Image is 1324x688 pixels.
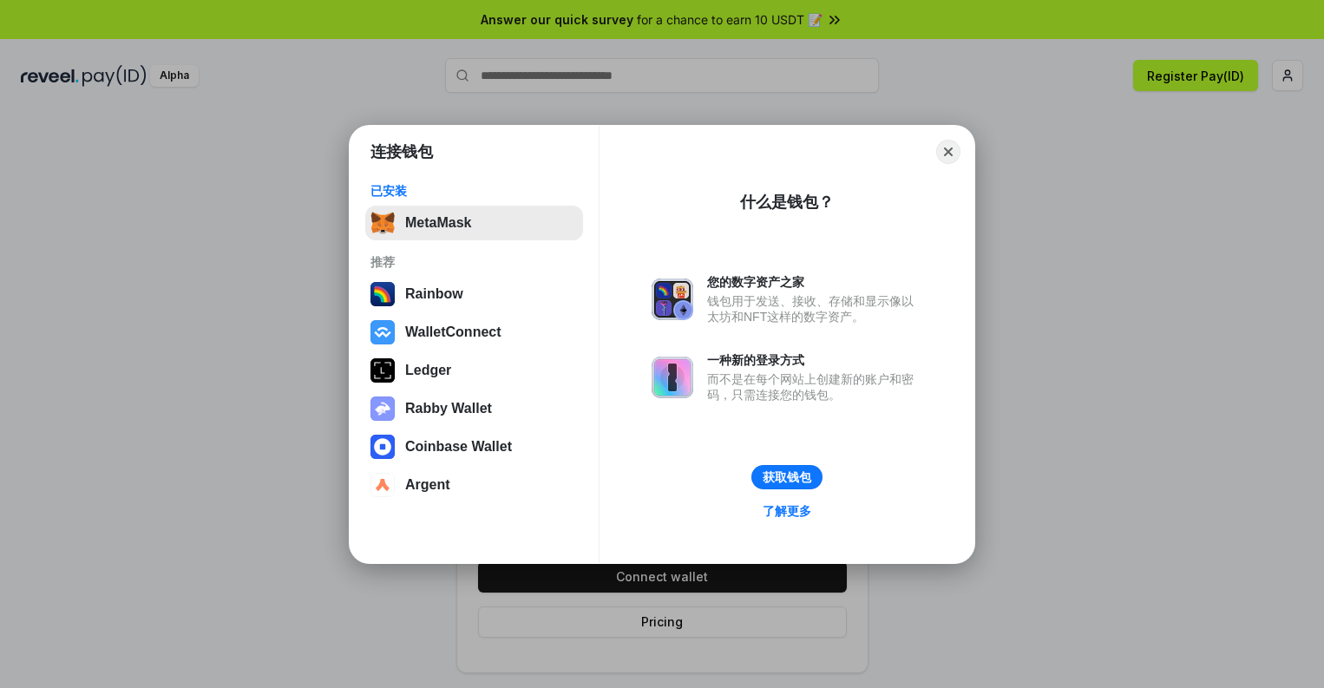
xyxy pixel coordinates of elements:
h1: 连接钱包 [370,141,433,162]
img: svg+xml,%3Csvg%20xmlns%3D%22http%3A%2F%2Fwww.w3.org%2F2000%2Fsvg%22%20fill%3D%22none%22%20viewBox... [370,396,395,421]
div: 推荐 [370,254,578,270]
a: 了解更多 [752,500,822,522]
button: 获取钱包 [751,465,823,489]
img: svg+xml,%3Csvg%20xmlns%3D%22http%3A%2F%2Fwww.w3.org%2F2000%2Fsvg%22%20fill%3D%22none%22%20viewBox... [652,278,693,320]
img: svg+xml,%3Csvg%20width%3D%2228%22%20height%3D%2228%22%20viewBox%3D%220%200%2028%2028%22%20fill%3D... [370,473,395,497]
img: svg+xml,%3Csvg%20width%3D%2228%22%20height%3D%2228%22%20viewBox%3D%220%200%2028%2028%22%20fill%3D... [370,320,395,344]
div: Rabby Wallet [405,401,492,416]
button: WalletConnect [365,315,583,350]
div: Argent [405,477,450,493]
div: 获取钱包 [763,469,811,485]
button: Coinbase Wallet [365,429,583,464]
button: MetaMask [365,206,583,240]
button: Close [936,140,960,164]
div: WalletConnect [405,324,501,340]
div: 了解更多 [763,503,811,519]
div: MetaMask [405,215,471,231]
img: svg+xml,%3Csvg%20xmlns%3D%22http%3A%2F%2Fwww.w3.org%2F2000%2Fsvg%22%20width%3D%2228%22%20height%3... [370,358,395,383]
div: Coinbase Wallet [405,439,512,455]
div: 已安装 [370,183,578,199]
button: Argent [365,468,583,502]
img: svg+xml,%3Csvg%20fill%3D%22none%22%20height%3D%2233%22%20viewBox%3D%220%200%2035%2033%22%20width%... [370,211,395,235]
div: 钱包用于发送、接收、存储和显示像以太坊和NFT这样的数字资产。 [707,293,922,324]
img: svg+xml,%3Csvg%20xmlns%3D%22http%3A%2F%2Fwww.w3.org%2F2000%2Fsvg%22%20fill%3D%22none%22%20viewBox... [652,357,693,398]
div: 什么是钱包？ [740,192,834,213]
div: Ledger [405,363,451,378]
img: svg+xml,%3Csvg%20width%3D%2228%22%20height%3D%2228%22%20viewBox%3D%220%200%2028%2028%22%20fill%3D... [370,435,395,459]
div: Rainbow [405,286,463,302]
div: 而不是在每个网站上创建新的账户和密码，只需连接您的钱包。 [707,371,922,403]
div: 一种新的登录方式 [707,352,922,368]
button: Rainbow [365,277,583,311]
div: 您的数字资产之家 [707,274,922,290]
button: Ledger [365,353,583,388]
img: svg+xml,%3Csvg%20width%3D%22120%22%20height%3D%22120%22%20viewBox%3D%220%200%20120%20120%22%20fil... [370,282,395,306]
button: Rabby Wallet [365,391,583,426]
